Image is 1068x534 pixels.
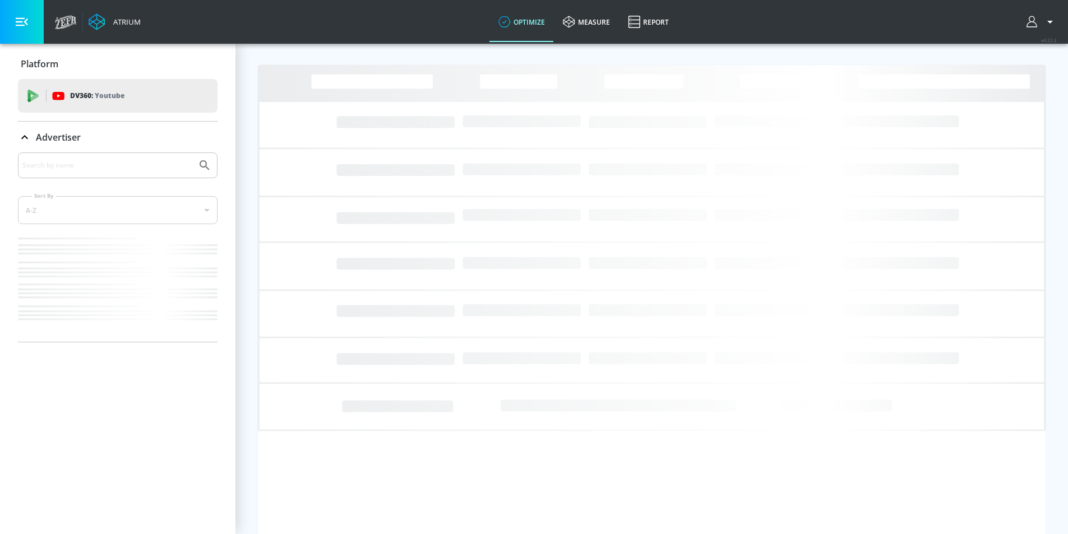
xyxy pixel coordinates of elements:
a: Report [619,2,678,42]
p: Advertiser [36,131,81,143]
p: Platform [21,58,58,70]
div: Advertiser [18,152,218,342]
span: v 4.22.2 [1041,37,1057,43]
a: Atrium [89,13,141,30]
label: Sort By [32,192,56,199]
p: DV360: [70,90,124,102]
div: Atrium [109,17,141,27]
div: A-Z [18,196,218,224]
a: measure [554,2,619,42]
p: Youtube [95,90,124,101]
div: DV360: Youtube [18,79,218,113]
input: Search by name [22,158,192,173]
nav: list of Advertiser [18,233,218,342]
div: Advertiser [18,122,218,153]
a: optimize [489,2,554,42]
div: Platform [18,48,218,80]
